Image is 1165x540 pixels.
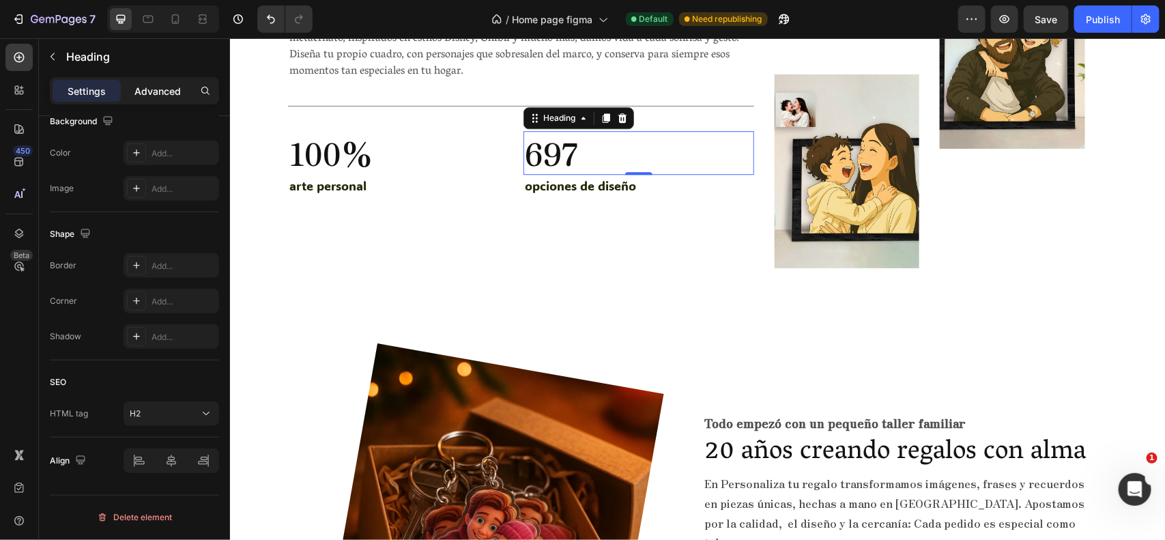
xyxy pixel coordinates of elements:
[50,225,94,244] div: Shape
[97,509,172,526] div: Delete element
[50,182,74,195] div: Image
[152,260,216,272] div: Add...
[1119,473,1151,506] iframe: Intercom live chat
[1035,14,1058,25] span: Save
[473,397,866,434] h2: 20 años creando regalos con alma
[130,408,141,418] span: H2
[1147,453,1157,464] span: 1
[474,373,865,395] p: Todo empezó con un pequeño taller familiar
[58,93,288,137] h2: 100%
[50,376,66,388] div: SEO
[5,5,102,33] button: 7
[152,296,216,308] div: Add...
[134,84,181,98] p: Advanced
[474,436,865,514] p: En Personaliza tu regalo transformamos imágenes, frases y recuerdos en piezas únicas, hechas a ma...
[293,93,523,137] h2: 697
[50,507,219,528] button: Delete element
[59,139,136,156] span: arte personal
[50,330,81,343] div: Shadow
[1024,5,1069,33] button: Save
[295,139,406,156] span: opciones de diseño
[230,38,1165,540] iframe: Design area
[50,452,89,470] div: Align
[639,13,668,25] span: Default
[1074,5,1132,33] button: Publish
[693,13,762,25] span: Need republishing
[152,183,216,195] div: Add...
[506,12,510,27] span: /
[152,147,216,160] div: Add...
[50,259,76,272] div: Border
[152,331,216,343] div: Add...
[50,408,88,420] div: HTML tag
[513,12,593,27] span: Home page figma
[13,145,33,156] div: 450
[50,147,71,159] div: Color
[66,48,214,65] p: Heading
[50,113,116,131] div: Background
[311,74,348,86] div: Heading
[257,5,313,33] div: Undo/Redo
[68,84,106,98] p: Settings
[89,11,96,27] p: 7
[124,401,219,426] button: H2
[50,295,77,307] div: Corner
[10,250,33,261] div: Beta
[1086,12,1120,27] div: Publish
